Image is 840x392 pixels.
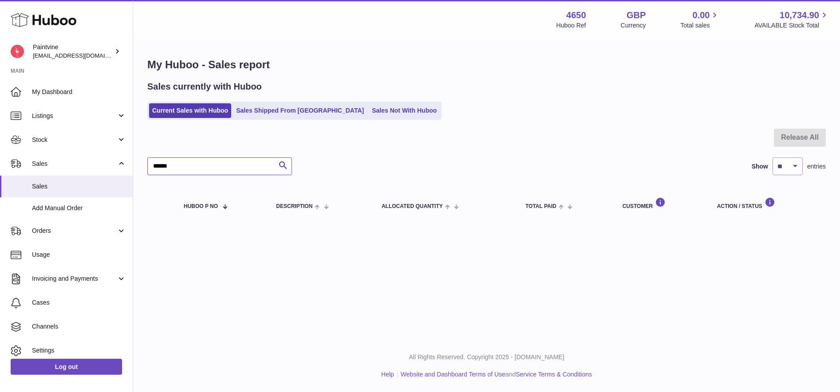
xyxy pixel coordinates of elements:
[381,371,394,378] a: Help
[566,9,586,21] strong: 4650
[623,197,699,209] div: Customer
[680,9,720,30] a: 0.00 Total sales
[32,88,126,96] span: My Dashboard
[32,274,117,283] span: Invoicing and Payments
[11,359,122,375] a: Log out
[184,204,218,209] span: Huboo P no
[32,204,126,212] span: Add Manual Order
[627,9,646,21] strong: GBP
[32,251,126,259] span: Usage
[693,9,710,21] span: 0.00
[11,45,24,58] img: euan@paintvine.co.uk
[556,21,586,30] div: Huboo Ref
[369,103,440,118] a: Sales Not With Huboo
[32,227,117,235] span: Orders
[382,204,443,209] span: ALLOCATED Quantity
[276,204,312,209] span: Description
[680,21,720,30] span: Total sales
[754,21,829,30] span: AVAILABLE Stock Total
[401,371,505,378] a: Website and Dashboard Terms of Use
[147,81,262,93] h2: Sales currently with Huboo
[807,162,826,171] span: entries
[32,136,117,144] span: Stock
[32,298,126,307] span: Cases
[754,9,829,30] a: 10,734.90 AVAILABLE Stock Total
[32,182,126,191] span: Sales
[233,103,367,118] a: Sales Shipped From [GEOGRAPHIC_DATA]
[525,204,556,209] span: Total paid
[398,370,592,379] li: and
[621,21,646,30] div: Currency
[32,160,117,168] span: Sales
[717,197,817,209] div: Action / Status
[147,58,826,72] h1: My Huboo - Sales report
[149,103,231,118] a: Current Sales with Huboo
[32,346,126,355] span: Settings
[752,162,768,171] label: Show
[33,43,113,60] div: Paintvine
[32,322,126,331] span: Channels
[33,52,130,59] span: [EMAIL_ADDRESS][DOMAIN_NAME]
[140,353,833,361] p: All Rights Reserved. Copyright 2025 - [DOMAIN_NAME]
[780,9,819,21] span: 10,734.90
[516,371,592,378] a: Service Terms & Conditions
[32,112,117,120] span: Listings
